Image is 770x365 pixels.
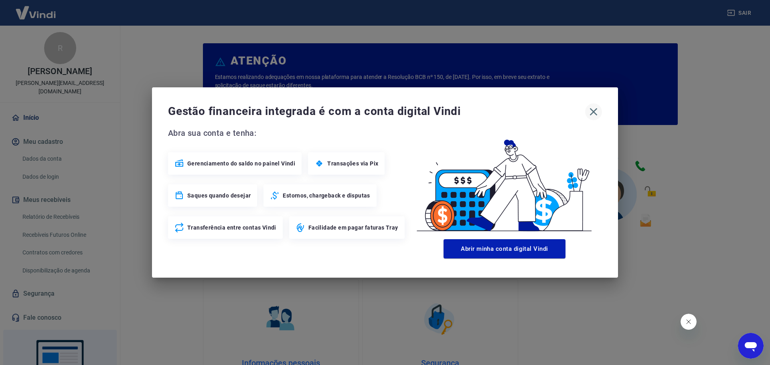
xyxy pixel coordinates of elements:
[308,224,398,232] span: Facilidade em pagar faturas Tray
[5,6,67,12] span: Olá! Precisa de ajuda?
[283,192,370,200] span: Estornos, chargeback e disputas
[444,239,565,258] button: Abrir minha conta digital Vindi
[187,159,295,167] span: Gerenciamento do saldo no painel Vindi
[407,127,602,236] img: Good Billing
[327,159,378,167] span: Transações via Pix
[187,224,276,232] span: Transferência entre contas Vindi
[738,333,764,359] iframe: Botão para abrir a janela de mensagens
[681,314,697,330] iframe: Fechar mensagem
[187,192,251,200] span: Saques quando desejar
[168,103,585,119] span: Gestão financeira integrada é com a conta digital Vindi
[168,127,407,139] span: Abra sua conta e tenha:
